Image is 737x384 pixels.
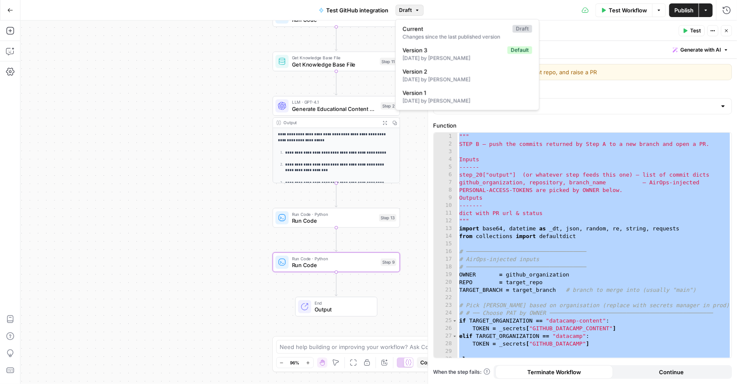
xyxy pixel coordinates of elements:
[314,3,394,17] button: Test GitHub integration
[434,186,457,194] div: 8
[420,359,433,367] span: Copy
[417,357,436,368] button: Copy
[292,60,377,68] span: Get Knowledge Base File
[434,202,457,209] div: 10
[434,225,457,233] div: 13
[609,6,647,15] span: Test Workflow
[439,102,716,111] input: Python
[335,71,338,95] g: Edge from step_11 to step_2
[433,368,490,376] a: When the step fails:
[292,217,376,225] span: Run Code
[399,6,412,14] span: Draft
[434,209,457,217] div: 11
[335,27,338,51] g: Edge from step_12 to step_11
[273,252,400,272] div: Run Code · PythonRun CodeStep 9
[434,179,457,186] div: 7
[434,355,457,363] div: 30
[434,156,457,163] div: 4
[381,102,396,109] div: Step 2
[403,33,532,41] div: Changes since the last published version
[674,6,694,15] span: Publish
[434,163,457,171] div: 5
[595,3,652,17] button: Test Workflow
[396,5,424,16] button: Draft
[379,13,396,20] div: Step 12
[613,365,731,379] button: Continue
[669,44,732,55] button: Generate with AI
[527,368,581,376] span: Terminate Workflow
[452,317,457,325] span: Toggle code folding, rows 25 through 26
[513,25,532,33] div: Draft
[434,332,457,340] div: 27
[327,6,389,15] span: Test GitHub integration
[452,332,457,340] span: Toggle code folding, rows 27 through 28
[452,355,457,363] span: Toggle code folding, rows 30 through 31
[381,259,396,266] div: Step 9
[680,46,721,54] span: Generate with AI
[428,41,737,58] div: Write code
[290,359,300,366] span: 96%
[273,297,400,317] div: EndOutput
[273,52,400,71] div: Get Knowledge Base FileGet Knowledge Base FileStep 11
[292,55,377,61] span: Get Knowledge Base File
[434,286,457,294] div: 21
[403,76,532,84] div: [DATE] by [PERSON_NAME]
[273,208,400,227] div: Run Code · PythonRun CodeStep 13
[434,279,457,286] div: 20
[292,211,376,217] span: Run Code · Python
[403,67,529,76] span: Version 2
[434,348,457,355] div: 29
[434,317,457,325] div: 25
[449,68,726,76] textarea: Push to new branch in assessment repo, and raise a PR
[659,368,684,376] span: Continue
[434,263,457,271] div: 18
[433,87,732,96] label: Select Language
[434,302,457,309] div: 23
[380,58,396,65] div: Step 11
[403,55,532,62] div: [DATE] by [PERSON_NAME]
[292,105,378,113] span: Generate Educational Content Questions
[396,19,540,111] div: Draft
[434,240,457,248] div: 15
[315,300,370,306] span: End
[433,121,732,130] label: Function
[669,3,699,17] button: Publish
[679,25,705,36] button: Test
[434,217,457,225] div: 12
[292,261,378,269] span: Run Code
[434,194,457,202] div: 9
[403,46,504,55] span: Version 3
[379,214,396,221] div: Step 13
[434,248,457,256] div: 16
[292,255,378,262] span: Run Code · Python
[434,271,457,279] div: 19
[403,25,509,33] span: Current
[434,140,457,148] div: 2
[508,47,532,54] div: Default
[434,294,457,302] div: 22
[434,171,457,179] div: 6
[273,7,400,27] div: Run CodeStep 12
[434,340,457,348] div: 28
[434,325,457,332] div: 26
[335,227,338,251] g: Edge from step_13 to step_9
[690,27,701,35] span: Test
[434,148,457,156] div: 3
[292,16,376,24] span: Run Code
[434,233,457,240] div: 14
[403,97,532,105] div: [DATE] by [PERSON_NAME]
[434,133,457,140] div: 1
[434,256,457,263] div: 17
[434,309,457,317] div: 24
[335,272,338,296] g: Edge from step_9 to end
[403,89,529,97] span: Version 1
[284,119,378,126] div: Output
[335,183,338,207] g: Edge from step_2 to step_13
[292,99,378,105] span: LLM · GPT-4.1
[315,305,370,314] span: Output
